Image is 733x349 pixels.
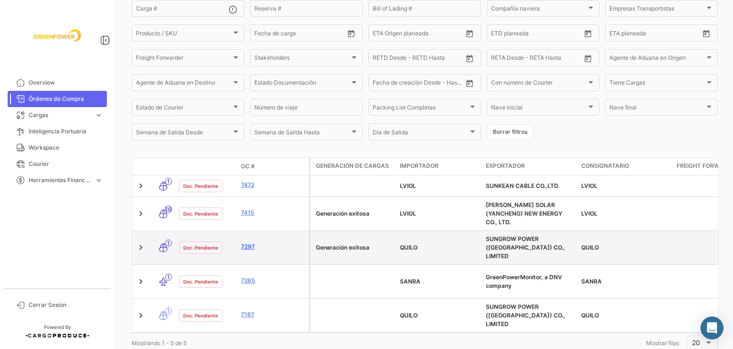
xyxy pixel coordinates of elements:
span: QUILO [400,244,418,251]
datatable-header-cell: Modo de Transporte [151,163,175,170]
a: 7472 [241,181,305,189]
span: Doc. Pendiente [183,278,218,285]
a: Expand/Collapse Row [136,277,146,286]
input: Hasta [397,31,440,38]
span: Agente de Aduana en Destino [136,81,231,87]
input: Hasta [397,56,440,63]
span: SUNGROW POWER (HONG KONG) CO., LIMITED [486,235,565,260]
span: Generación de cargas [316,162,389,170]
button: Open calendar [581,26,595,41]
a: Workspace [8,140,107,156]
span: Nave inicial [491,106,586,112]
span: Empresas Transportistas [609,7,705,13]
span: SANRA [581,278,602,285]
span: GreenPowerMonitor, a DNV company [486,273,562,289]
span: Día de Salida [373,131,468,137]
span: Overview [29,78,103,87]
span: Semana de Salida Hasta [254,131,350,137]
span: Con número de Courier [491,81,586,87]
a: 7265 [241,276,305,285]
input: Hasta [515,31,558,38]
span: Mostrando 1 - 5 de 5 [132,339,187,347]
span: Producto / SKU [136,31,231,38]
input: Desde [373,31,390,38]
input: Hasta [515,56,558,63]
span: Mostrar filas [646,339,679,347]
span: Doc. Pendiente [183,182,218,190]
a: Courier [8,156,107,172]
span: OC # [241,162,255,171]
span: Exportador [486,162,525,170]
span: Stakeholders [254,56,350,63]
span: Herramientas Financieras [29,176,91,185]
span: 1 [165,273,172,281]
datatable-header-cell: Estado Doc. [175,163,237,170]
span: Doc. Pendiente [183,210,218,218]
a: Inteligencia Portuaria [8,123,107,140]
span: expand_more [94,111,103,120]
a: Expand/Collapse Row [136,311,146,320]
span: Importador [400,162,439,170]
span: Workspace [29,143,103,152]
span: expand_more [94,176,103,185]
a: Expand/Collapse Row [136,243,146,252]
span: Packing List Completas [373,106,468,112]
datatable-header-cell: Consignatario [577,158,673,175]
span: Doc. Pendiente [183,244,218,251]
div: Abrir Intercom Messenger [701,316,723,339]
span: 1 [165,307,172,315]
button: Open calendar [462,26,477,41]
span: Cerrar Sesión [29,301,103,309]
input: Desde [609,31,627,38]
span: LVIOL [400,210,416,217]
span: QUILO [400,312,418,319]
span: Órdenes de Compra [29,95,103,103]
a: 7415 [241,208,305,217]
span: Compañía naviera [491,7,586,13]
input: Desde [373,56,390,63]
div: Generación exitosa [316,243,392,252]
span: Cargas [29,111,91,120]
span: Doc. Pendiente [183,312,218,319]
button: Open calendar [462,51,477,65]
input: Desde [491,56,508,63]
a: Expand/Collapse Row [136,181,146,191]
span: Freight Forwarder [136,56,231,63]
span: TRINA SOLAR (YANCHENG) NEW ENERGY CO., LTD. [486,201,562,226]
span: QUILO [581,312,599,319]
input: Hasta [278,31,321,38]
span: LVIOL [581,210,597,217]
span: Estado Documentación [254,81,350,87]
input: Desde [373,81,390,87]
datatable-header-cell: Generación de cargas [310,158,396,175]
button: Open calendar [462,76,477,90]
button: Open calendar [344,26,358,41]
span: Consignatario [581,162,629,170]
a: 7297 [241,242,305,251]
input: Hasta [397,81,440,87]
datatable-header-cell: Exportador [482,158,577,175]
span: Inteligencia Portuaria [29,127,103,136]
button: Open calendar [581,51,595,65]
span: SUNGROW POWER (HONG KONG) CO., LIMITED [486,303,565,327]
div: Generación exitosa [316,209,392,218]
span: 20 [692,338,700,347]
span: QUILO [581,244,599,251]
button: Borrar filtros [487,124,534,140]
input: Desde [254,31,272,38]
span: SANRA [400,278,420,285]
span: 1 [165,178,172,185]
datatable-header-cell: OC # [237,158,309,174]
input: Desde [491,31,508,38]
img: f26a05d0-2fea-4301-a0f6-b8409df5d1eb.jpeg [33,11,81,59]
span: Tiene Cargas [609,81,705,87]
span: LVIOL [400,182,416,189]
a: 7187 [241,310,305,319]
input: Hasta [633,31,676,38]
a: Órdenes de Compra [8,91,107,107]
span: 1 [165,240,172,247]
span: Agente de Aduana en Origen [609,56,705,63]
span: Estado de Courier [136,106,231,112]
datatable-header-cell: Importador [396,158,482,175]
span: LVIOL [581,182,597,189]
